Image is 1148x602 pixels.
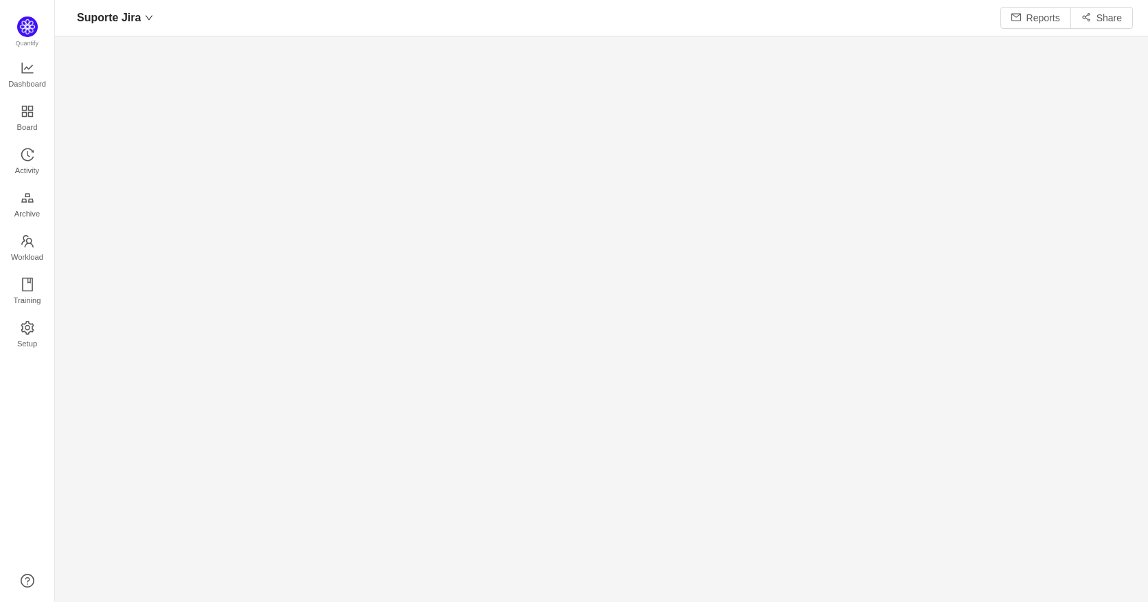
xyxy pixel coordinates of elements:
span: Suporte Jira [77,7,141,29]
span: Training [13,287,41,314]
a: Setup [21,322,34,349]
a: icon: question-circle [21,574,34,588]
a: Dashboard [21,62,34,89]
button: icon: share-altShare [1070,7,1133,29]
span: Board [17,113,38,141]
button: icon: mailReports [1000,7,1071,29]
i: icon: book [21,278,34,291]
i: icon: down [145,14,153,22]
i: icon: line-chart [21,61,34,75]
a: Archive [21,192,34,219]
i: icon: gold [21,191,34,205]
img: Quantify [17,16,38,37]
a: Training [21,278,34,306]
a: Activity [21,148,34,176]
i: icon: team [21,234,34,248]
i: icon: setting [21,321,34,335]
span: Archive [14,200,40,227]
span: Quantify [16,40,39,47]
a: Workload [21,235,34,263]
i: icon: appstore [21,104,34,118]
a: Board [21,105,34,133]
span: Activity [15,157,39,184]
span: Workload [11,243,43,271]
span: Setup [17,330,37,357]
span: Dashboard [8,70,46,98]
i: icon: history [21,148,34,161]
